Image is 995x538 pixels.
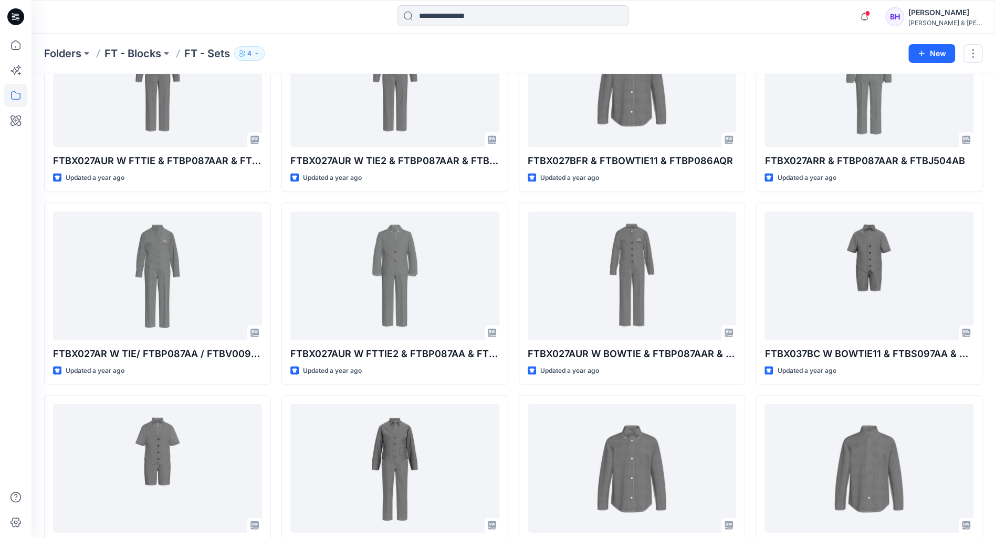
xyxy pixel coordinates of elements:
p: 4 [247,48,252,59]
a: FTBX037BC W BOWTIE11 & FTBS097AA & FTBV009AB [764,211,973,340]
p: Updated a year ago [540,365,599,376]
a: FT - Blocks [104,46,161,61]
p: FTBX027AUR W TIE2 & FTBP087AAR & FTBV009BC [290,153,499,168]
a: FTBX027AUR W FTTIE2 & FTBP087AA & FTBJ504BA [290,211,499,340]
p: Updated a year ago [66,365,124,376]
a: FTBX027AUR W FTTIE & FTBP087AAR & FTBV009BC [53,18,262,147]
p: FT - Sets [184,46,230,61]
p: Updated a year ago [303,365,362,376]
p: FTBX037BC W BOWTIE11 & FTBS097AA & FTBV009AB [764,346,973,361]
p: FTBX027AUR W FTTIE2 & FTBP087AA & FTBJ504BA [290,346,499,361]
a: FTBX027AUR W BOWTIE & FTBP087AAR & FTBV009ALR W HANKY [528,211,737,340]
p: Updated a year ago [777,365,836,376]
a: FTBX027BFR BUTTON DOWN COLLAR & FTBOWTIE11 & FTBP086AQR [528,404,737,532]
div: BH [885,7,904,26]
p: FTBX027AUR W FTTIE & FTBP087AAR & FTBV009BC [53,153,262,168]
p: Updated a year ago [540,172,599,183]
div: [PERSON_NAME] [908,6,982,19]
p: Updated a year ago [66,172,124,183]
a: FTBX037BC W BOWTIE11 & FTBS097AK & FTBV009AB [53,404,262,532]
p: Updated a year ago [303,172,362,183]
p: Updated a year ago [777,172,836,183]
a: Folders [44,46,81,61]
a: FTBX027ARR W FTTIE & FTBP087AAR & FTBV009DER [290,404,499,532]
a: FTBX027BFR & FTBOWTIE11 & FTBP086AQR [528,18,737,147]
a: FTBX027BFR & FTTIE2 & FTBP086AQR [764,404,973,532]
a: FTBX027AR W TIE/ FTBP087AA / FTBV009AL W HANKY [53,211,262,340]
p: FTBX027ARR & FTBP087AAR & FTBJ504AB [764,153,973,168]
p: FTBX027AR W TIE/ FTBP087AA / FTBV009AL W HANKY [53,346,262,361]
button: New [908,44,955,63]
p: FTBX027BFR & FTBOWTIE11 & FTBP086AQR [528,153,737,168]
p: FTBX027AUR W BOWTIE & FTBP087AAR & FTBV009ALR W HANKY [528,346,737,361]
a: FTBX027ARR & FTBP087AAR & FTBJ504AB [764,18,973,147]
button: 4 [234,46,265,61]
a: FTBX027AUR W TIE2 & FTBP087AAR & FTBV009BC [290,18,499,147]
div: [PERSON_NAME] & [PERSON_NAME] [908,19,982,27]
